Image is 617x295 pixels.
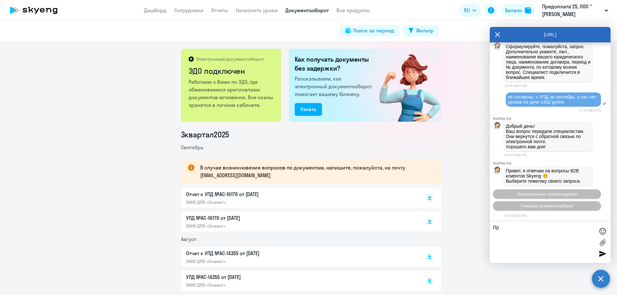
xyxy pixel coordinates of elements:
img: balance [525,7,531,13]
a: Дашборд [144,7,166,13]
div: Баланс [505,6,522,14]
span: Операционное сопровождение [517,192,577,196]
li: 3 квартал 2025 [181,129,441,140]
p: ОАНО ДПО «Скаенг» [186,199,321,205]
a: Все продукты [336,7,370,13]
a: Отчет к УПД №AC-16179 от [DATE]ОАНО ДПО «Скаенг» [186,190,412,205]
button: Предоплата'25, ООО "[PERSON_NAME] РАМЕНСКОЕ" [539,3,612,18]
img: bot avatar [493,167,501,176]
button: Балансbalance [501,4,535,17]
time: 17:00:28[DATE] [579,108,601,112]
a: Начислить уроки [236,7,278,13]
button: Тематики документооборот [493,201,601,211]
a: Документооборот [285,7,329,13]
a: Отчеты [211,7,228,13]
p: Предоплата'25, ООО "[PERSON_NAME] РАМЕНСКОЕ" [542,3,602,18]
a: УПД №AC-16179 от [DATE]ОАНО ДПО «Скаенг» [186,214,412,229]
p: Добрый день! [506,124,591,129]
div: Фильтр [416,27,434,34]
span: Тематики документооборот [520,204,574,208]
label: Лимит 10 файлов [598,238,607,247]
p: Электронный документооборот [196,56,264,62]
button: Узнать [295,103,322,116]
button: Фильтр [403,25,439,37]
p: Рассказываем, как электронный документооборот помогает вашему бизнесу. [295,75,374,98]
span: Привет, я отвечаю на вопросы B2B клиентов Skyeng 🙂 Выберите тематику своего запроса. [506,168,581,184]
p: ОАНО ДПО «Скаенг» [186,258,321,264]
textarea: Про [493,225,595,260]
p: ОАНО ДПО «Скаенг» [186,223,321,229]
p: УПД №AC-14355 от [DATE] [186,273,321,281]
a: УПД №AC-14355 от [DATE]ОАНО ДПО «Скаенг» [186,273,412,288]
p: Отчет к УПД №AC-16179 от [DATE] [186,190,321,198]
span: Сентябрь [181,144,203,151]
time: 09:20:50[DATE] [505,214,527,217]
time: 18:43:31[DATE] [505,153,527,157]
div: Autofaq bot [493,117,611,120]
p: УПД №AC-16179 от [DATE] [186,214,321,222]
div: Узнать [300,105,316,113]
span: Сформулируйте, пожалуйста, запрос. Дополнительно укажите, пжл., наименование вашего юридического ... [506,44,592,80]
span: не согласны с УПД за сентябрь. у нас нет уроков по цене 1432 рубля [508,94,597,105]
p: Хорошего вам дня! [506,144,591,149]
p: Отчет к УПД №AC-14355 от [DATE] [186,249,321,257]
h2: ЭДО подключен [189,66,274,76]
p: Они вернутся с обратной связью по электронной почте. [506,134,591,144]
button: RU [460,4,481,17]
div: Autofaq bot [493,161,611,165]
p: ОАНО ДПО «Скаенг» [186,282,321,288]
time: 16:59:50[DATE] [505,84,527,87]
div: Поиск за период [353,27,394,34]
p: Ваш вопрос передали специалистам. [506,129,591,134]
img: bot avatar [493,42,501,52]
span: RU [464,6,470,14]
h2: Как получать документы без задержки? [295,55,374,73]
p: Работаем с Вами по ЭДО, где обмениваемся оригиналами документов мгновенно. Все сканы хранятся в л... [189,78,274,109]
a: Сотрудники [174,7,203,13]
img: bot avatar [493,122,501,131]
a: Отчет к УПД №AC-14355 от [DATE]ОАНО ДПО «Скаенг» [186,249,412,264]
p: В случае возникновения вопросов по документам, напишите, пожалуйста, на почту [EMAIL_ADDRESS][DOM... [200,164,430,179]
span: Август [181,236,196,242]
img: connected [369,49,441,122]
button: Операционное сопровождение [493,189,601,199]
button: Поиск за период [340,25,399,37]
